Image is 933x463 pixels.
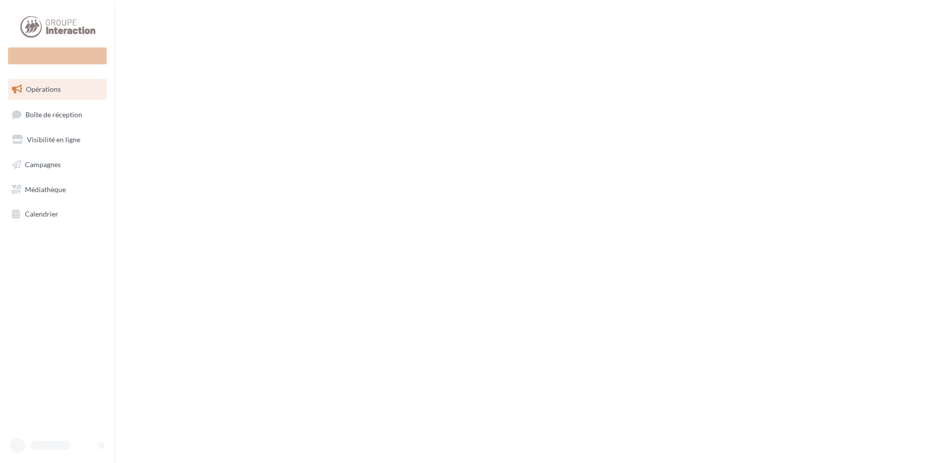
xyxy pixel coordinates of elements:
[8,47,107,64] div: Nouvelle campagne
[25,210,58,218] span: Calendrier
[6,129,109,150] a: Visibilité en ligne
[25,185,66,193] span: Médiathèque
[25,160,61,169] span: Campagnes
[26,85,61,93] span: Opérations
[6,154,109,175] a: Campagnes
[27,135,80,144] span: Visibilité en ligne
[25,110,82,118] span: Boîte de réception
[6,204,109,225] a: Calendrier
[6,104,109,125] a: Boîte de réception
[6,179,109,200] a: Médiathèque
[6,79,109,100] a: Opérations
